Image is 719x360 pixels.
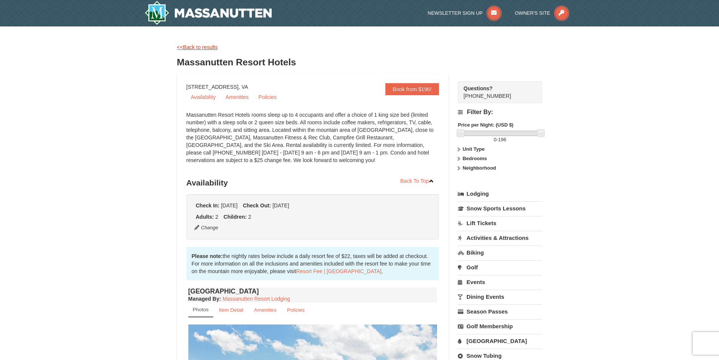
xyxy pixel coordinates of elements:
[282,303,309,317] a: Policies
[515,10,550,16] span: Owner's Site
[458,334,542,348] a: [GEOGRAPHIC_DATA]
[515,10,569,16] a: Owner's Site
[463,85,528,99] span: [PHONE_NUMBER]
[273,202,289,209] span: [DATE]
[196,214,214,220] strong: Adults:
[188,303,213,317] a: Photos
[254,307,277,313] small: Amenities
[498,137,507,142] span: 196
[463,146,485,152] strong: Unit Type
[188,296,219,302] span: Managed By
[223,296,290,302] a: Massanutten Resort Lodging
[223,214,246,220] strong: Children:
[216,214,219,220] span: 2
[458,187,542,201] a: Lodging
[396,175,439,187] a: Back To Top
[458,122,513,128] strong: Price per Night: (USD $)
[458,319,542,333] a: Golf Membership
[188,296,221,302] strong: :
[494,137,496,142] span: 0
[192,253,223,259] strong: Please note:
[243,202,271,209] strong: Check Out:
[458,201,542,215] a: Snow Sports Lessons
[196,202,220,209] strong: Check In:
[145,1,272,25] img: Massanutten Resort Logo
[287,307,305,313] small: Policies
[186,91,220,103] a: Availability
[254,91,281,103] a: Policies
[458,231,542,245] a: Activities & Attractions
[221,202,237,209] span: [DATE]
[188,287,437,295] h4: [GEOGRAPHIC_DATA]
[458,109,542,116] h4: Filter By:
[458,216,542,230] a: Lift Tickets
[177,44,218,50] a: <<Back to results
[428,10,502,16] a: Newsletter Sign Up
[249,303,282,317] a: Amenities
[458,275,542,289] a: Events
[458,246,542,260] a: Biking
[145,1,272,25] a: Massanutten Resort
[193,307,209,312] small: Photos
[385,83,439,95] a: Book from $196!
[186,247,439,280] div: the nightly rates below include a daily resort fee of $22, taxes will be added at checkout. For m...
[458,290,542,304] a: Dining Events
[194,224,219,232] button: Change
[219,307,243,313] small: Item Detail
[458,260,542,274] a: Golf
[296,268,382,274] a: Resort Fee | [GEOGRAPHIC_DATA]
[458,304,542,318] a: Season Passes
[177,55,542,70] h3: Massanutten Resort Hotels
[463,156,487,161] strong: Bedrooms
[214,303,248,317] a: Item Detail
[221,91,253,103] a: Amenities
[463,165,496,171] strong: Neighborhood
[186,111,439,172] div: Massanutten Resort Hotels rooms sleep up to 4 occupants and offer a choice of 1 king size bed (li...
[463,85,493,91] strong: Questions?
[458,136,542,144] label: -
[186,175,439,190] h3: Availability
[428,10,483,16] span: Newsletter Sign Up
[248,214,251,220] span: 2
